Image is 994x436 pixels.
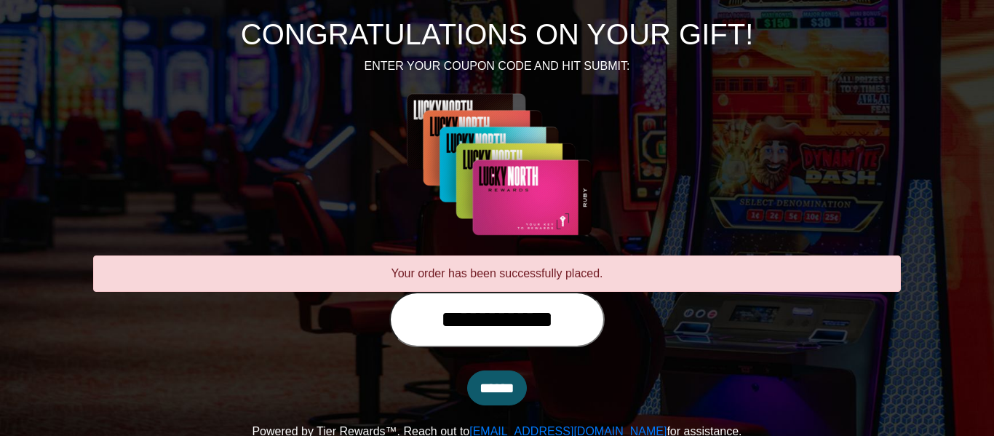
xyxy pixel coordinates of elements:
[93,255,901,292] div: Your order has been successfully placed.
[367,92,627,238] img: Center Image
[93,17,901,52] h1: CONGRATULATIONS ON YOUR GIFT!
[93,58,901,75] p: ENTER YOUR COUPON CODE AND HIT SUBMIT:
